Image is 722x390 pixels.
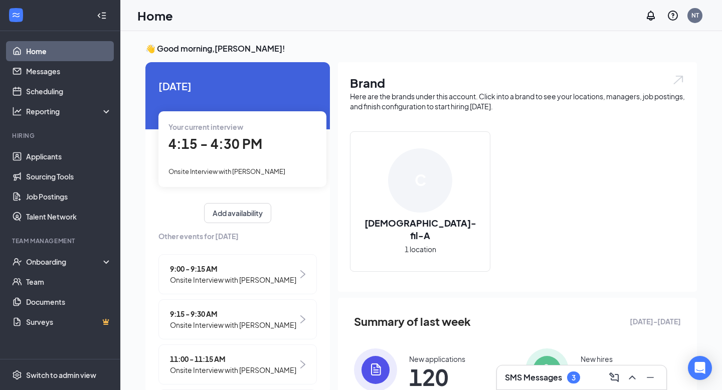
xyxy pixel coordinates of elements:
a: Team [26,272,112,292]
button: Minimize [642,369,658,385]
svg: Minimize [644,371,656,383]
span: Other events for [DATE] [158,231,317,242]
div: New applications [409,354,465,364]
h1: Brand [350,74,685,91]
button: ChevronUp [624,369,640,385]
span: 4:15 - 4:30 PM [168,135,262,152]
a: Applicants [26,146,112,166]
a: Job Postings [26,186,112,207]
div: 3 [572,373,576,382]
button: ComposeMessage [606,369,622,385]
img: open.6027fd2a22e1237b5b06.svg [672,74,685,86]
span: Your current interview [168,122,243,131]
svg: WorkstreamLogo [11,10,21,20]
span: Summary of last week [354,313,471,330]
button: Add availability [204,203,271,223]
div: Team Management [12,237,110,245]
span: [DATE] - [DATE] [630,316,681,327]
div: Here are the brands under this account. Click into a brand to see your locations, managers, job p... [350,91,685,111]
a: SurveysCrown [26,312,112,332]
span: 120 [409,368,465,386]
svg: Analysis [12,106,22,116]
a: Home [26,41,112,61]
span: Onsite Interview with [PERSON_NAME] [170,364,296,375]
div: Onboarding [26,257,103,267]
a: Talent Network [26,207,112,227]
span: 1 location [405,244,436,255]
svg: ComposeMessage [608,371,620,383]
a: Messages [26,61,112,81]
h3: SMS Messages [505,372,562,383]
h3: 👋 Good morning, [PERSON_NAME] ! [145,43,697,54]
svg: UserCheck [12,257,22,267]
span: 11:00 - 11:15 AM [170,353,296,364]
span: 9:00 - 9:15 AM [170,263,296,274]
div: Open Intercom Messenger [688,356,712,380]
a: Sourcing Tools [26,166,112,186]
div: Switch to admin view [26,370,96,380]
div: Reporting [26,106,112,116]
svg: ChevronUp [626,371,638,383]
a: Scheduling [26,81,112,101]
span: Onsite Interview with [PERSON_NAME] [170,319,296,330]
span: 9:15 - 9:30 AM [170,308,296,319]
div: New hires [581,354,613,364]
h1: Home [137,7,173,24]
span: Onsite Interview with [PERSON_NAME] [170,274,296,285]
a: Documents [26,292,112,312]
div: Hiring [12,131,110,140]
span: Onsite Interview with [PERSON_NAME] [168,167,285,175]
div: NT [691,11,699,20]
h2: [DEMOGRAPHIC_DATA]-fil-A [350,217,490,242]
span: C [415,168,426,192]
span: [DATE] [158,78,317,94]
svg: Notifications [645,10,657,22]
svg: Settings [12,370,22,380]
svg: Collapse [97,11,107,21]
svg: QuestionInfo [667,10,679,22]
